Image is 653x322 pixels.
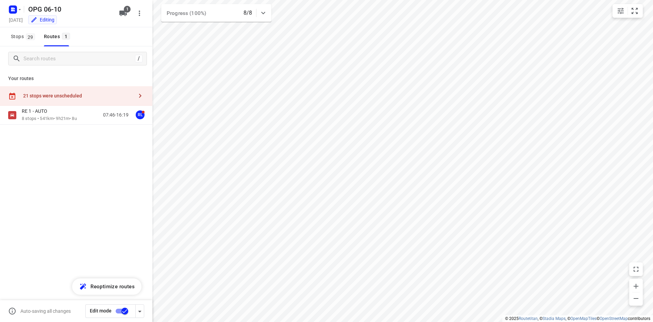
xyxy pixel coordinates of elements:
button: Reoptimize routes [72,278,141,295]
span: Edit mode [90,308,112,313]
p: RE 1 - AUTO [22,108,51,114]
button: RL [133,108,147,122]
span: 1 [124,6,131,13]
p: 8/8 [244,9,252,17]
div: RL [136,110,145,119]
p: Auto-saving all changes [20,308,71,314]
p: Your routes [8,75,144,82]
span: 1 [62,33,70,40]
a: OpenMapTiles [570,316,597,321]
h5: Project date [6,16,26,24]
div: You are currently in edit mode. [31,16,54,23]
span: Reoptimize routes [90,282,135,291]
a: Routetitan [519,316,538,321]
span: Progress (100%) [167,10,206,16]
button: 1 [116,6,130,20]
li: © 2025 , © , © © contributors [505,316,650,321]
a: Stadia Maps [542,316,566,321]
p: 07:46-16:19 [103,111,129,119]
div: Driver app settings [136,307,144,315]
span: 29 [26,33,35,40]
p: 8 stops • 541km • 9h21m • 8u [22,116,77,122]
div: 21 stops were unscheduled [23,93,133,98]
input: Search routes [23,53,135,64]
div: / [135,55,143,62]
div: small contained button group [613,4,643,18]
div: Progress (100%)8/8 [161,4,271,22]
button: Map settings [614,4,627,18]
div: Routes [44,32,72,41]
button: More [133,6,146,20]
a: OpenStreetMap [600,316,628,321]
button: Fit zoom [628,4,641,18]
h5: Rename [26,4,114,15]
span: Stops [11,32,37,41]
